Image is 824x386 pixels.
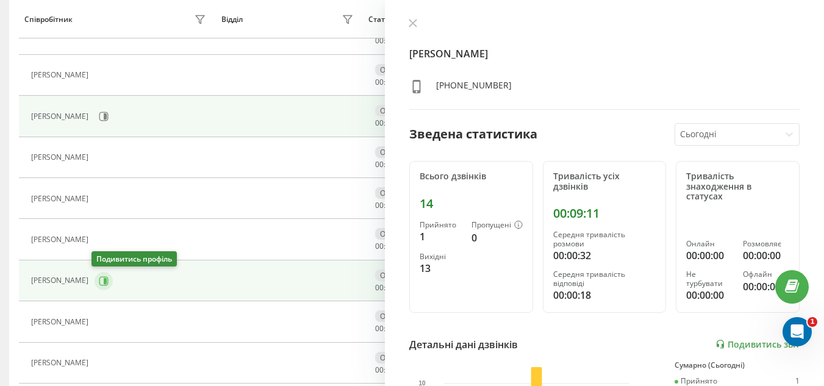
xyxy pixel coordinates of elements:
[420,196,523,211] div: 14
[471,231,523,245] div: 0
[375,37,404,45] div: : :
[783,317,812,346] iframe: Intercom live chat
[375,160,404,169] div: : :
[675,361,800,370] div: Сумарно (Сьогодні)
[31,276,91,285] div: [PERSON_NAME]
[375,282,384,293] span: 00
[409,337,518,352] div: Детальні дані дзвінків
[409,46,800,61] h4: [PERSON_NAME]
[686,171,789,202] div: Тривалість знаходження в статусах
[375,242,404,251] div: : :
[795,377,800,385] div: 1
[675,377,717,385] div: Прийнято
[553,270,656,288] div: Середня тривалість відповіді
[420,252,462,261] div: Вихідні
[31,30,91,38] div: [PERSON_NAME]
[420,221,462,229] div: Прийнято
[31,318,91,326] div: [PERSON_NAME]
[375,119,404,127] div: : :
[808,317,817,327] span: 1
[375,324,404,333] div: : :
[420,171,523,182] div: Всього дзвінків
[375,118,384,128] span: 00
[553,206,656,221] div: 00:09:11
[420,229,462,244] div: 1
[368,15,392,24] div: Статус
[375,64,414,76] div: Офлайн
[553,288,656,302] div: 00:00:18
[686,270,733,288] div: Не турбувати
[31,71,91,79] div: [PERSON_NAME]
[743,270,789,279] div: Офлайн
[375,201,404,210] div: : :
[409,125,537,143] div: Зведена статистика
[553,231,656,248] div: Середня тривалість розмови
[31,112,91,121] div: [PERSON_NAME]
[743,248,789,263] div: 00:00:00
[375,241,384,251] span: 00
[31,195,91,203] div: [PERSON_NAME]
[553,248,656,263] div: 00:00:32
[375,366,404,374] div: : :
[31,153,91,162] div: [PERSON_NAME]
[31,235,91,244] div: [PERSON_NAME]
[743,279,789,294] div: 00:00:00
[375,159,384,170] span: 00
[221,15,243,24] div: Відділ
[375,200,384,210] span: 00
[471,221,523,231] div: Пропущені
[375,78,404,87] div: : :
[375,323,384,334] span: 00
[375,228,414,240] div: Офлайн
[24,15,73,24] div: Співробітник
[375,35,384,46] span: 00
[375,77,384,87] span: 00
[553,171,656,192] div: Тривалість усіх дзвінків
[375,270,414,281] div: Офлайн
[686,240,733,248] div: Онлайн
[375,365,384,375] span: 00
[375,146,414,158] div: Офлайн
[436,79,512,97] div: [PHONE_NUMBER]
[375,105,414,116] div: Офлайн
[91,251,177,266] div: Подивитись профіль
[375,310,414,322] div: Офлайн
[375,352,414,363] div: Офлайн
[686,248,733,263] div: 00:00:00
[686,288,733,302] div: 00:00:00
[743,240,789,248] div: Розмовляє
[375,284,404,292] div: : :
[31,359,91,367] div: [PERSON_NAME]
[420,261,462,276] div: 13
[375,187,414,199] div: Офлайн
[715,339,800,349] a: Подивитись звіт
